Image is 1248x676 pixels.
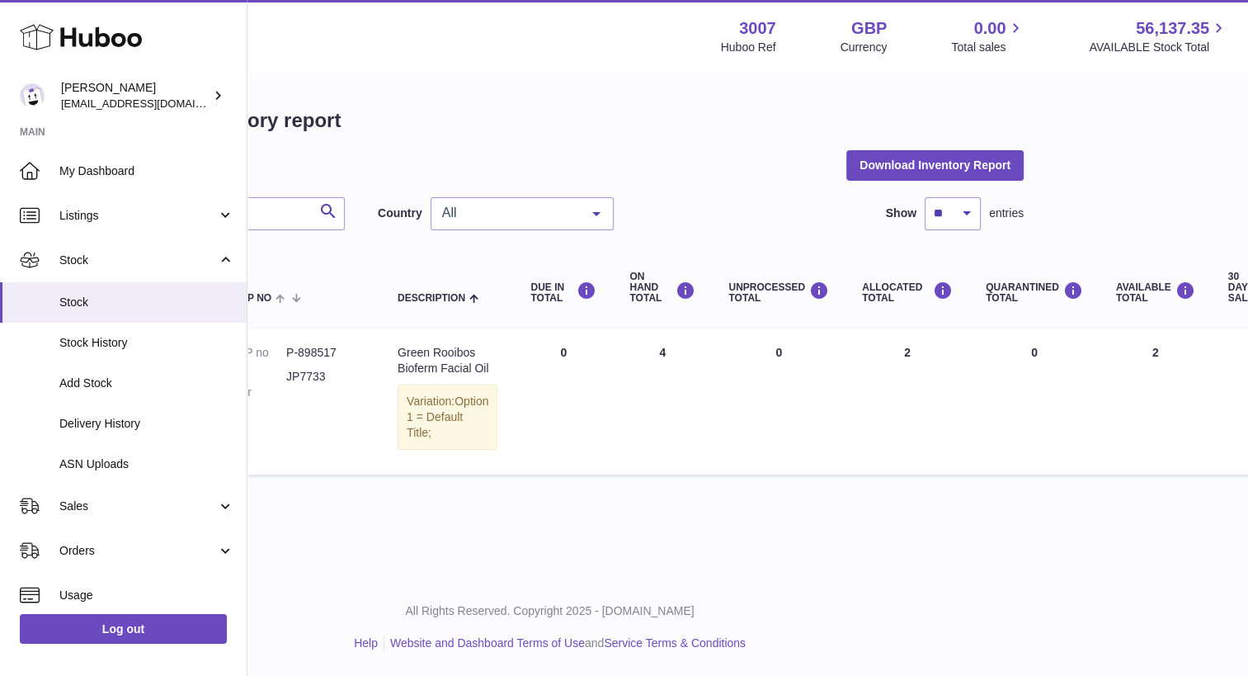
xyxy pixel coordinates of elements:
h1: My Huboo - Inventory report [76,107,1024,134]
span: Total sales [951,40,1024,55]
span: All [438,205,580,221]
span: 0 [1031,346,1038,359]
img: bevmay@maysama.com [20,83,45,108]
div: [PERSON_NAME] [61,80,210,111]
span: Description [398,293,465,304]
span: My Dashboard [59,163,234,179]
span: Usage [59,588,234,603]
a: Service Terms & Conditions [604,636,746,650]
span: entries [989,206,1024,221]
li: and [384,636,746,651]
div: Huboo Ref [721,40,776,55]
div: Green Rooibos Bioferm Facial Oil [398,345,497,376]
td: 2 [1100,329,1212,474]
td: 4 [613,329,712,474]
dd: JP7733 [286,369,365,400]
div: QUARANTINED Total [986,281,1083,304]
strong: GBP [851,17,887,40]
strong: 3007 [739,17,776,40]
span: AVAILABLE Stock Total [1089,40,1228,55]
a: 0.00 Total sales [951,17,1024,55]
span: Stock [59,295,234,310]
a: Website and Dashboard Terms of Use [390,636,585,650]
div: DUE IN TOTAL [530,281,596,304]
span: Add Stock [59,376,234,391]
span: Stock [59,253,217,268]
div: Variation: [398,385,497,450]
a: Help [354,636,378,650]
span: ASN Uploads [59,456,234,472]
dd: P-898517 [286,345,365,361]
div: ON HAND Total [629,272,695,305]
span: Orders [59,543,217,559]
div: AVAILABLE Total [1116,281,1195,304]
button: Download Inventory Report [846,150,1024,180]
a: Log out [20,614,227,644]
td: 2 [845,329,969,474]
span: Delivery History [59,416,234,432]
span: 56,137.35 [1136,17,1209,40]
td: 0 [514,329,613,474]
label: Show [886,206,916,221]
a: 56,137.35 AVAILABLE Stock Total [1089,17,1228,55]
span: [EMAIL_ADDRESS][DOMAIN_NAME] [61,97,243,110]
div: UNPROCESSED Total [728,281,829,304]
span: Stock History [59,335,234,351]
span: Sales [59,499,217,514]
label: Country [378,206,422,221]
p: All Rights Reserved. Copyright 2025 - [DOMAIN_NAME] [63,603,1037,619]
span: Listings [59,208,217,224]
div: Currency [841,40,888,55]
span: 0.00 [974,17,1006,40]
div: ALLOCATED Total [862,281,953,304]
span: Option 1 = Default Title; [407,395,488,439]
td: 0 [712,329,845,474]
